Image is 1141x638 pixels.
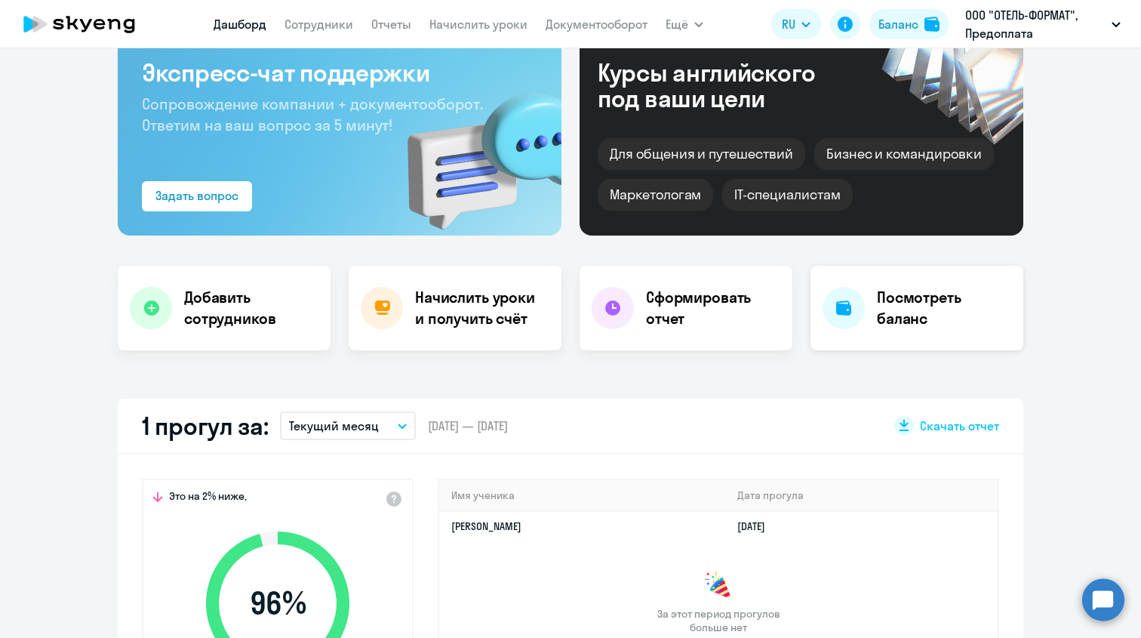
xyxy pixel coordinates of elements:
a: Документооборот [546,17,647,32]
div: IT-специалистам [722,179,852,211]
img: congrats [703,571,733,601]
a: Сотрудники [284,17,353,32]
span: Скачать отчет [920,418,999,434]
button: Текущий месяц [280,411,416,440]
span: Сопровождение компании + документооборот. Ответим на ваш вопрос за 5 минут! [142,94,483,134]
span: Ещё [666,15,688,33]
th: Дата прогула [725,480,998,511]
div: Задать вопрос [155,186,238,205]
h3: Экспресс-чат поддержки [142,57,537,88]
a: [PERSON_NAME] [451,519,521,533]
h2: 1 прогул за: [142,411,268,441]
span: Это на 2% ниже, [169,489,247,507]
a: Отчеты [371,17,411,32]
div: Маркетологам [598,179,713,211]
span: За этот период прогулов больше нет [655,607,782,634]
button: Ещё [666,9,703,39]
img: balance [924,17,940,32]
div: Для общения и путешествий [598,138,805,170]
span: RU [782,15,795,33]
h4: Посмотреть баланс [877,287,1011,329]
div: Баланс [878,15,918,33]
p: Текущий месяц [289,417,379,435]
button: ООО "ОТЕЛЬ-ФОРМАТ", Предоплата [958,6,1128,42]
h4: Начислить уроки и получить счёт [415,287,546,329]
h4: Сформировать отчет [646,287,780,329]
a: Начислить уроки [429,17,527,32]
div: Бизнес и командировки [814,138,994,170]
a: [DATE] [737,519,777,533]
p: ООО "ОТЕЛЬ-ФОРМАТ", Предоплата [965,6,1106,42]
img: bg-img [386,66,561,236]
a: Дашборд [214,17,266,32]
button: Задать вопрос [142,181,252,211]
button: RU [771,9,821,39]
button: Балансbalance [869,9,949,39]
span: [DATE] — [DATE] [428,418,508,434]
th: Имя ученика [439,480,725,511]
h4: Добавить сотрудников [184,287,318,329]
div: Курсы английского под ваши цели [598,60,856,111]
span: 96 % [191,585,364,621]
